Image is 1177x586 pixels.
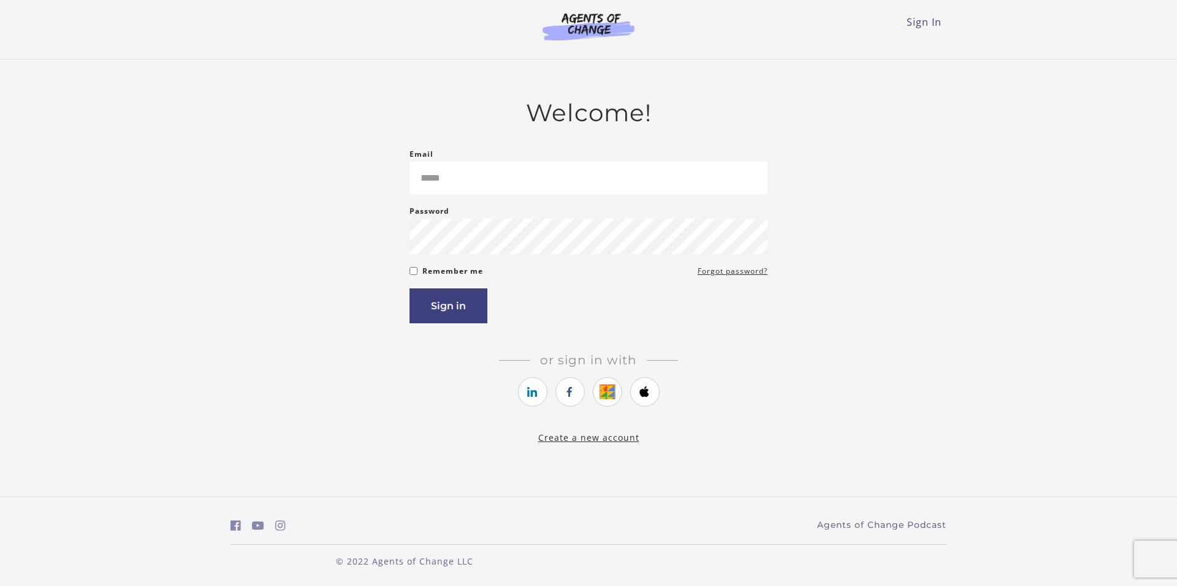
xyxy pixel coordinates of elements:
[275,517,286,535] a: https://www.instagram.com/agentsofchangeprep/ (Open in a new window)
[555,377,585,407] a: https://courses.thinkific.com/users/auth/facebook?ss%5Breferral%5D=&ss%5Buser_return_to%5D=&ss%5B...
[409,99,768,127] h2: Welcome!
[252,517,264,535] a: https://www.youtube.com/c/AgentsofChangeTestPrepbyMeaganMitchell (Open in a new window)
[230,555,579,568] p: © 2022 Agents of Change LLC
[275,520,286,532] i: https://www.instagram.com/agentsofchangeprep/ (Open in a new window)
[538,432,639,443] a: Create a new account
[518,377,547,407] a: https://courses.thinkific.com/users/auth/linkedin?ss%5Breferral%5D=&ss%5Buser_return_to%5D=&ss%5B...
[409,147,433,162] label: Email
[698,264,768,279] a: Forgot password?
[252,520,264,532] i: https://www.youtube.com/c/AgentsofChangeTestPrepbyMeaganMitchell (Open in a new window)
[530,12,647,40] img: Agents of Change Logo
[422,264,483,279] label: Remember me
[230,517,241,535] a: https://www.facebook.com/groups/aswbtestprep (Open in a new window)
[530,353,647,367] span: Or sign in with
[817,519,947,532] a: Agents of Change Podcast
[907,15,942,29] a: Sign In
[409,288,487,323] button: Sign in
[230,520,241,532] i: https://www.facebook.com/groups/aswbtestprep (Open in a new window)
[409,204,449,219] label: Password
[630,377,660,407] a: https://courses.thinkific.com/users/auth/apple?ss%5Breferral%5D=&ss%5Buser_return_to%5D=&ss%5Bvis...
[593,377,622,407] a: https://courses.thinkific.com/users/auth/google?ss%5Breferral%5D=&ss%5Buser_return_to%5D=&ss%5Bvi...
